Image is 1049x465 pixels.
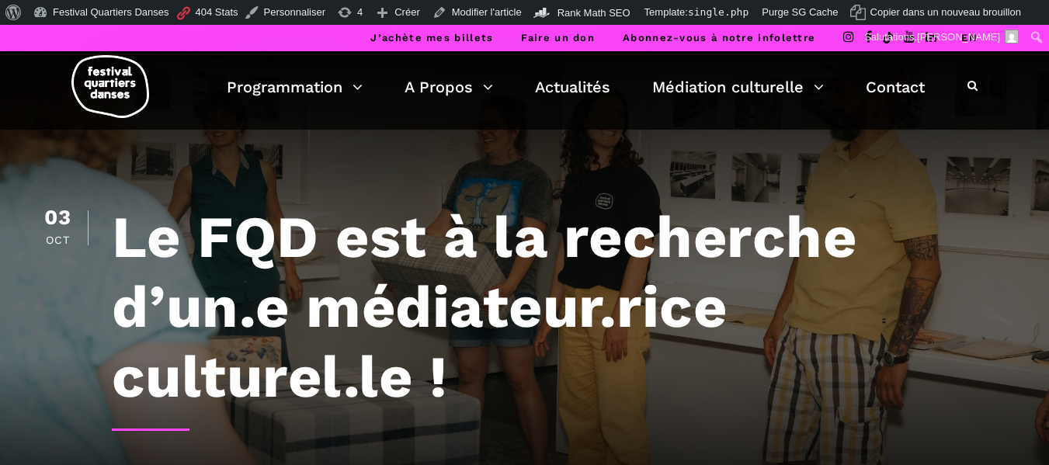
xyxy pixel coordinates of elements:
[917,31,1000,43] span: [PERSON_NAME]
[43,234,72,245] div: Oct
[405,74,493,100] a: A Propos
[370,32,493,43] a: J’achète mes billets
[688,6,749,18] span: single.php
[623,32,815,43] a: Abonnez-vous à notre infolettre
[652,74,824,100] a: Médiation culturelle
[866,74,925,100] a: Contact
[43,207,72,228] div: 03
[112,202,1006,411] h1: Le FQD est à la recherche d’un.e médiateur.rice culturel.le !
[71,55,149,118] img: logo-fqd-med
[227,74,363,100] a: Programmation
[859,25,1025,50] a: Salutations,
[557,7,630,19] span: Rank Math SEO
[535,74,610,100] a: Actualités
[521,32,595,43] a: Faire un don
